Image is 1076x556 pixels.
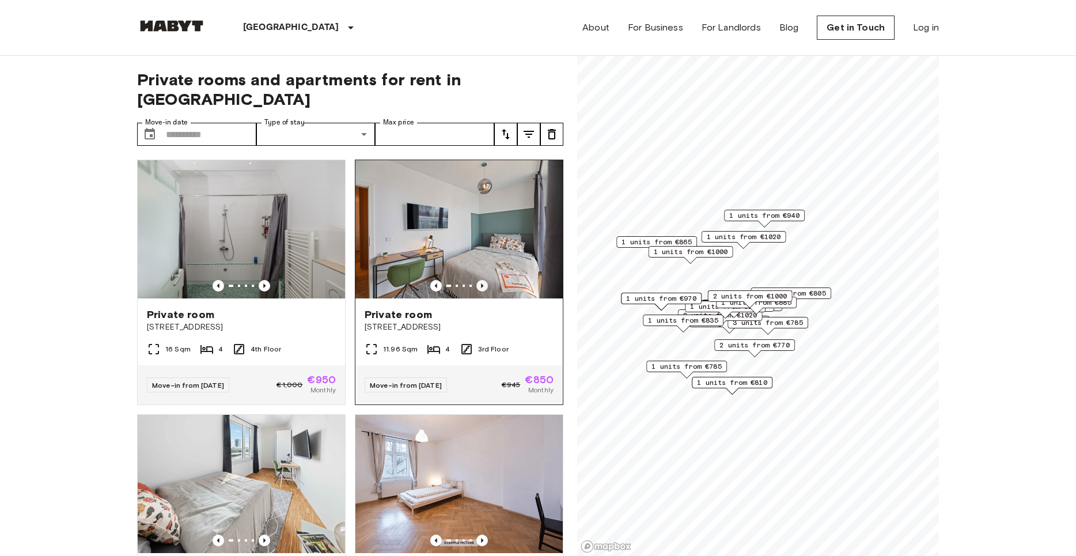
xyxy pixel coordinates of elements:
[622,237,692,247] span: 1 units from €865
[383,118,414,127] label: Max price
[707,232,781,242] span: 1 units from €1020
[913,21,939,35] a: Log in
[649,246,733,264] div: Map marker
[728,317,808,335] div: Map marker
[702,21,761,35] a: For Landlords
[692,377,772,395] div: Map marker
[264,118,305,127] label: Type of stay
[751,288,831,305] div: Map marker
[719,340,790,350] span: 2 units from €770
[502,380,521,390] span: €945
[581,540,631,553] a: Mapbox logo
[430,280,442,292] button: Previous image
[628,21,683,35] a: For Business
[213,280,224,292] button: Previous image
[779,21,799,35] a: Blog
[137,160,346,405] a: Marketing picture of unit DE-02-009-001-04HFPrevious imagePrevious imagePrivate room[STREET_ADDRE...
[478,344,509,354] span: 3rd Floor
[697,377,767,388] span: 1 units from €810
[714,339,795,357] div: Map marker
[355,415,563,553] img: Marketing picture of unit DE-02-012-002-03HF
[383,344,418,354] span: 11.96 Sqm
[702,300,782,317] div: Map marker
[137,20,206,32] img: Habyt
[708,290,793,308] div: Map marker
[138,415,345,553] img: Marketing picture of unit DE-02-022-003-03HF
[654,247,728,257] span: 1 units from €1000
[218,344,223,354] span: 4
[528,385,554,395] span: Monthly
[476,280,488,292] button: Previous image
[276,380,302,390] span: €1,000
[817,16,895,40] a: Get in Touch
[430,535,442,546] button: Previous image
[724,210,805,228] div: Map marker
[582,21,609,35] a: About
[525,375,554,385] span: €850
[733,317,803,328] span: 3 units from €785
[138,160,345,298] img: Marketing picture of unit DE-02-009-001-04HF
[517,123,540,146] button: tune
[643,315,723,332] div: Map marker
[648,315,718,326] span: 1 units from €835
[616,236,697,254] div: Map marker
[626,293,696,304] span: 1 units from €970
[494,123,517,146] button: tune
[213,535,224,546] button: Previous image
[729,210,800,221] span: 1 units from €940
[540,123,563,146] button: tune
[702,231,786,249] div: Map marker
[152,381,224,389] span: Move-in from [DATE]
[445,344,450,354] span: 4
[138,123,161,146] button: Choose date
[307,375,336,385] span: €950
[370,381,442,389] span: Move-in from [DATE]
[137,70,563,109] span: Private rooms and apartments for rent in [GEOGRAPHIC_DATA]
[165,344,191,354] span: 16 Sqm
[147,308,214,322] span: Private room
[713,291,787,301] span: 2 units from €1000
[476,535,488,546] button: Previous image
[251,344,281,354] span: 4th Floor
[365,322,554,333] span: [STREET_ADDRESS]
[756,288,826,298] span: 1 units from €805
[145,118,188,127] label: Move-in date
[243,21,339,35] p: [GEOGRAPHIC_DATA]
[147,322,336,333] span: [STREET_ADDRESS]
[355,160,563,405] a: Marketing picture of unit DE-02-019-002-03HFPrevious imagePrevious imagePrivate room[STREET_ADDRE...
[365,308,432,322] span: Private room
[310,385,336,395] span: Monthly
[651,361,722,372] span: 1 units from €785
[646,361,727,379] div: Map marker
[259,535,270,546] button: Previous image
[621,293,702,311] div: Map marker
[355,160,563,298] img: Marketing picture of unit DE-02-019-002-03HF
[259,280,270,292] button: Previous image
